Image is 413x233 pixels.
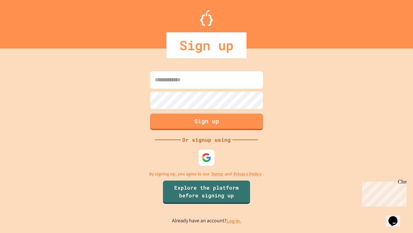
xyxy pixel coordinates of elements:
[386,207,407,227] iframe: chat widget
[202,153,211,162] img: google-icon.svg
[172,217,241,225] p: Already have an account?
[234,171,261,177] a: Privacy Policy
[150,114,263,130] button: Sign up
[166,32,247,58] div: Sign up
[200,10,213,26] img: Logo.svg
[181,136,232,144] div: Or signup using
[359,179,407,206] iframe: chat widget
[3,3,45,41] div: Chat with us now!Close
[211,171,223,177] a: Terms
[227,217,241,224] a: Log in.
[149,171,264,177] p: By signing up, you agree to our and .
[163,181,250,204] a: Explore the platform before signing up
